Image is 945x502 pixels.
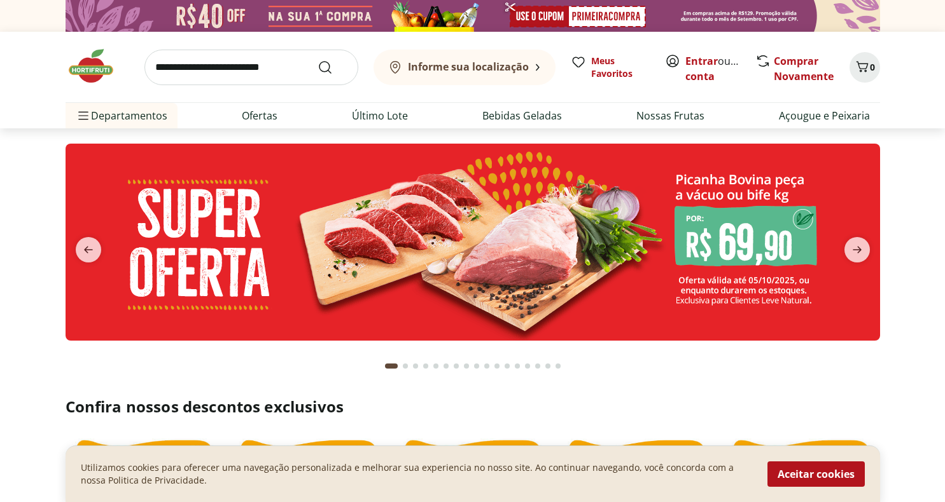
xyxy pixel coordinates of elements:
[543,351,553,381] button: Go to page 16 from fs-carousel
[451,351,461,381] button: Go to page 7 from fs-carousel
[76,100,167,131] span: Departamentos
[774,54,834,83] a: Comprar Novamente
[352,108,408,123] a: Último Lote
[318,60,348,75] button: Submit Search
[767,461,865,487] button: Aceitar cookies
[522,351,533,381] button: Go to page 14 from fs-carousel
[870,61,875,73] span: 0
[685,54,755,83] a: Criar conta
[431,351,441,381] button: Go to page 5 from fs-carousel
[242,108,277,123] a: Ofertas
[400,351,410,381] button: Go to page 2 from fs-carousel
[421,351,431,381] button: Go to page 4 from fs-carousel
[66,144,880,341] img: super oferta
[571,55,650,80] a: Meus Favoritos
[636,108,704,123] a: Nossas Frutas
[591,55,650,80] span: Meus Favoritos
[410,351,421,381] button: Go to page 3 from fs-carousel
[408,60,529,74] b: Informe sua localização
[441,351,451,381] button: Go to page 6 from fs-carousel
[66,237,111,262] button: previous
[492,351,502,381] button: Go to page 11 from fs-carousel
[144,50,358,85] input: search
[685,54,718,68] a: Entrar
[81,461,752,487] p: Utilizamos cookies para oferecer uma navegação personalizada e melhorar sua experiencia no nosso ...
[482,351,492,381] button: Go to page 10 from fs-carousel
[502,351,512,381] button: Go to page 12 from fs-carousel
[374,50,556,85] button: Informe sua localização
[834,237,880,262] button: next
[66,397,880,417] h2: Confira nossos descontos exclusivos
[76,100,91,131] button: Menu
[382,351,400,381] button: Current page from fs-carousel
[66,47,129,85] img: Hortifruti
[512,351,522,381] button: Go to page 13 from fs-carousel
[472,351,482,381] button: Go to page 9 from fs-carousel
[685,53,742,84] span: ou
[461,351,472,381] button: Go to page 8 from fs-carousel
[779,108,870,123] a: Açougue e Peixaria
[533,351,543,381] button: Go to page 15 from fs-carousel
[850,52,880,83] button: Carrinho
[482,108,562,123] a: Bebidas Geladas
[553,351,563,381] button: Go to page 17 from fs-carousel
